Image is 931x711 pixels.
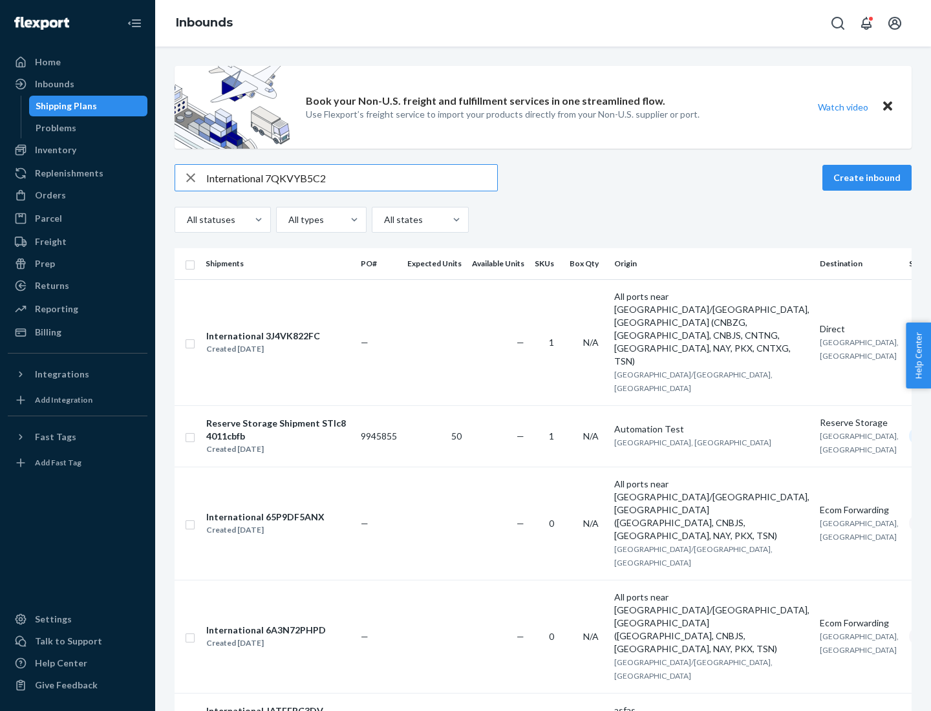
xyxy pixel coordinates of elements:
[549,631,554,642] span: 0
[549,518,554,529] span: 0
[882,10,908,36] button: Open account menu
[206,343,320,355] div: Created [DATE]
[35,189,66,202] div: Orders
[206,443,350,456] div: Created [DATE]
[609,248,815,279] th: Origin
[8,452,147,473] a: Add Fast Tag
[820,416,899,429] div: Reserve Storage
[361,631,369,642] span: —
[517,430,524,441] span: —
[402,248,467,279] th: Expected Units
[8,299,147,319] a: Reporting
[29,118,148,138] a: Problems
[8,390,147,410] a: Add Integration
[614,544,773,568] span: [GEOGRAPHIC_DATA]/[GEOGRAPHIC_DATA], [GEOGRAPHIC_DATA]
[879,98,896,116] button: Close
[517,337,524,348] span: —
[206,637,326,650] div: Created [DATE]
[8,653,147,674] a: Help Center
[614,478,809,542] div: All ports near [GEOGRAPHIC_DATA]/[GEOGRAPHIC_DATA], [GEOGRAPHIC_DATA] ([GEOGRAPHIC_DATA], CNBJS, ...
[8,427,147,447] button: Fast Tags
[517,518,524,529] span: —
[8,140,147,160] a: Inventory
[820,323,899,335] div: Direct
[820,431,899,454] span: [GEOGRAPHIC_DATA], [GEOGRAPHIC_DATA]
[614,370,773,393] span: [GEOGRAPHIC_DATA]/[GEOGRAPHIC_DATA], [GEOGRAPHIC_DATA]
[549,337,554,348] span: 1
[361,337,369,348] span: —
[35,235,67,248] div: Freight
[820,518,899,542] span: [GEOGRAPHIC_DATA], [GEOGRAPHIC_DATA]
[614,438,771,447] span: [GEOGRAPHIC_DATA], [GEOGRAPHIC_DATA]
[206,165,497,191] input: Search inbounds by name, destination, msku...
[14,17,69,30] img: Flexport logo
[8,185,147,206] a: Orders
[822,165,912,191] button: Create inbound
[35,56,61,69] div: Home
[8,163,147,184] a: Replenishments
[467,248,530,279] th: Available Units
[549,430,554,441] span: 1
[8,322,147,343] a: Billing
[306,94,665,109] p: Book your Non-U.S. freight and fulfillment services in one streamlined flow.
[451,430,462,441] span: 50
[35,326,61,339] div: Billing
[8,231,147,252] a: Freight
[815,248,904,279] th: Destination
[820,631,899,655] span: [GEOGRAPHIC_DATA], [GEOGRAPHIC_DATA]
[35,212,62,225] div: Parcel
[35,167,103,180] div: Replenishments
[530,248,564,279] th: SKUs
[206,330,320,343] div: International 3J4VK822FC
[35,257,55,270] div: Prep
[8,275,147,296] a: Returns
[206,511,325,524] div: International 65P9DF5ANX
[35,368,89,381] div: Integrations
[809,98,877,116] button: Watch video
[35,679,98,692] div: Give Feedback
[35,657,87,670] div: Help Center
[614,657,773,681] span: [GEOGRAPHIC_DATA]/[GEOGRAPHIC_DATA], [GEOGRAPHIC_DATA]
[583,631,599,642] span: N/A
[583,430,599,441] span: N/A
[35,613,72,626] div: Settings
[8,74,147,94] a: Inbounds
[29,96,148,116] a: Shipping Plans
[356,248,402,279] th: PO#
[906,323,931,388] button: Help Center
[820,617,899,630] div: Ecom Forwarding
[36,100,97,112] div: Shipping Plans
[8,364,147,385] button: Integrations
[825,10,851,36] button: Open Search Box
[176,16,233,30] a: Inbounds
[35,430,76,443] div: Fast Tags
[614,591,809,655] div: All ports near [GEOGRAPHIC_DATA]/[GEOGRAPHIC_DATA], [GEOGRAPHIC_DATA] ([GEOGRAPHIC_DATA], CNBJS, ...
[361,518,369,529] span: —
[35,302,78,315] div: Reporting
[35,78,74,90] div: Inbounds
[206,524,325,536] div: Created [DATE]
[35,279,69,292] div: Returns
[186,213,187,226] input: All statuses
[583,337,599,348] span: N/A
[583,518,599,529] span: N/A
[166,5,243,42] ol: breadcrumbs
[564,248,609,279] th: Box Qty
[517,631,524,642] span: —
[122,10,147,36] button: Close Navigation
[206,624,326,637] div: International 6A3N72PHPD
[36,122,76,134] div: Problems
[8,631,147,652] a: Talk to Support
[614,290,809,368] div: All ports near [GEOGRAPHIC_DATA]/[GEOGRAPHIC_DATA], [GEOGRAPHIC_DATA] (CNBZG, [GEOGRAPHIC_DATA], ...
[287,213,288,226] input: All types
[8,609,147,630] a: Settings
[35,635,102,648] div: Talk to Support
[8,52,147,72] a: Home
[8,253,147,274] a: Prep
[614,423,809,436] div: Automation Test
[853,10,879,36] button: Open notifications
[35,394,92,405] div: Add Integration
[35,143,76,156] div: Inventory
[200,248,356,279] th: Shipments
